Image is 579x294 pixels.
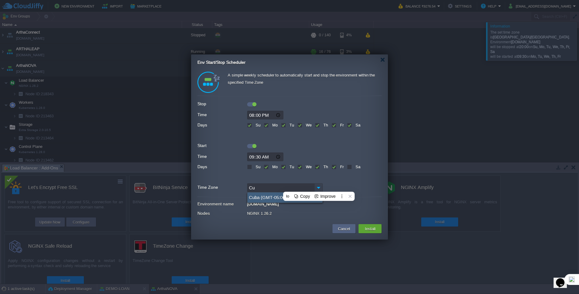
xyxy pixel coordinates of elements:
label: Days [197,163,246,171]
label: We [304,165,312,169]
label: Stop [197,100,246,108]
label: Time Zone [197,183,246,191]
label: Sa [354,123,360,127]
label: Su [254,123,260,127]
button: Install [363,225,377,232]
label: Fr [339,165,344,169]
label: Nodes [197,209,246,217]
label: Tu [288,165,294,169]
label: Tu [288,123,294,127]
button: Cancel [336,225,352,232]
label: Fr [339,123,344,127]
div: Cuba (GMT-05:00) [247,192,323,203]
label: We [304,123,312,127]
img: logo.png [197,72,220,93]
div: A simple weekly scheduler to automatically start and stop the environment within the specified Ti... [228,72,382,88]
div: NGINX 1.26.2 [247,209,382,216]
span: Env Start/Stop Scheduler [197,60,246,65]
label: Days [197,121,246,129]
iframe: chat widget [554,270,573,288]
label: Th [322,123,328,127]
label: Su [254,165,260,169]
label: Th [322,165,328,169]
label: Time [197,152,246,161]
label: Start [197,142,246,150]
label: Environment name [197,200,246,208]
label: Sa [354,165,360,169]
label: Mo [271,123,278,127]
label: Mo [271,165,278,169]
label: Time [197,111,246,119]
